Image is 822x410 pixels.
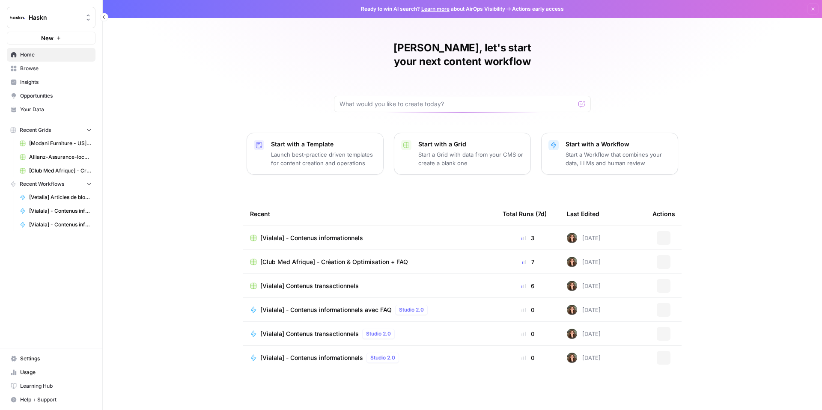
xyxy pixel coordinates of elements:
button: New [7,32,95,45]
span: [Club Med Afrique] - Création & Optimisation + FAQ [260,258,408,266]
span: Ready to win AI search? about AirOps Visibility [361,5,505,13]
img: wbc4lf7e8no3nva14b2bd9f41fnh [567,305,577,315]
span: Learning Hub [20,382,92,390]
span: Studio 2.0 [366,330,391,338]
span: [Vialala] - Contenus informationnels [29,207,92,215]
span: Studio 2.0 [399,306,424,314]
span: [Vetalia] Articles de blog - 1000 mots [29,193,92,201]
p: Start with a Grid [418,140,524,149]
a: [Club Med Afrique] - Création & Optimisation + FAQ [250,258,489,266]
img: wbc4lf7e8no3nva14b2bd9f41fnh [567,329,577,339]
span: [Vialala] - Contenus informationnels avec FAQ [260,306,392,314]
button: Recent Workflows [7,178,95,190]
span: Actions early access [512,5,564,13]
button: Recent Grids [7,124,95,137]
a: Insights [7,75,95,89]
span: Settings [20,355,92,362]
span: [Vialala] Contenus transactionnels [260,330,359,338]
button: Start with a GridStart a Grid with data from your CMS or create a blank one [394,133,531,175]
div: 0 [503,306,553,314]
a: [Vialala] Contenus transactionnels [250,282,489,290]
a: [Vialala] Contenus transactionnelsStudio 2.0 [250,329,489,339]
span: [Vialala] - Contenus informationnels [260,234,363,242]
div: Recent [250,202,489,226]
div: 0 [503,330,553,338]
a: Allianz-Assurance-local v2 Grid [16,150,95,164]
div: [DATE] [567,281,601,291]
span: Your Data [20,106,92,113]
div: Last Edited [567,202,599,226]
a: [Vialala] - Contenus informationnels avec FAQ [16,218,95,232]
span: Usage [20,368,92,376]
a: Home [7,48,95,62]
a: [Vialala] - Contenus informationnels [16,204,95,218]
a: [Club Med Afrique] - Création & Optimisation + FAQ [16,164,95,178]
a: [Modani Furniture - US] Pages catégories - 1000 mots [16,137,95,150]
div: 6 [503,282,553,290]
div: [DATE] [567,257,601,267]
img: Haskn Logo [10,10,25,25]
span: [Vialala] Contenus transactionnels [260,282,359,290]
span: Help + Support [20,396,92,404]
h1: [PERSON_NAME], let's start your next content workflow [334,41,591,68]
a: Learn more [421,6,450,12]
span: Home [20,51,92,59]
input: What would you like to create today? [340,100,575,108]
span: Allianz-Assurance-local v2 Grid [29,153,92,161]
span: [Vialala] - Contenus informationnels [260,354,363,362]
img: wbc4lf7e8no3nva14b2bd9f41fnh [567,257,577,267]
span: Recent Grids [20,126,51,134]
a: Opportunities [7,89,95,103]
img: wbc4lf7e8no3nva14b2bd9f41fnh [567,353,577,363]
button: Help + Support [7,393,95,407]
img: wbc4lf7e8no3nva14b2bd9f41fnh [567,281,577,291]
a: Browse [7,62,95,75]
span: Insights [20,78,92,86]
span: [Club Med Afrique] - Création & Optimisation + FAQ [29,167,92,175]
span: [Modani Furniture - US] Pages catégories - 1000 mots [29,140,92,147]
p: Start with a Template [271,140,376,149]
span: Studio 2.0 [370,354,395,362]
p: Start a Grid with data from your CMS or create a blank one [418,150,524,167]
p: Start with a Workflow [566,140,671,149]
span: Opportunities [20,92,92,100]
button: Workspace: Haskn [7,7,95,28]
a: [Vialala] - Contenus informationnelsStudio 2.0 [250,353,489,363]
span: Browse [20,65,92,72]
a: Learning Hub [7,379,95,393]
div: 0 [503,354,553,362]
a: Your Data [7,103,95,116]
button: Start with a TemplateLaunch best-practice driven templates for content creation and operations [247,133,384,175]
div: 3 [503,234,553,242]
div: [DATE] [567,305,601,315]
p: Start a Workflow that combines your data, LLMs and human review [566,150,671,167]
a: Settings [7,352,95,365]
span: Recent Workflows [20,180,64,188]
span: [Vialala] - Contenus informationnels avec FAQ [29,221,92,229]
div: [DATE] [567,353,601,363]
div: [DATE] [567,329,601,339]
div: [DATE] [567,233,601,243]
div: Actions [652,202,675,226]
a: [Vialala] - Contenus informationnels avec FAQStudio 2.0 [250,305,489,315]
a: Usage [7,365,95,379]
button: Start with a WorkflowStart a Workflow that combines your data, LLMs and human review [541,133,678,175]
img: wbc4lf7e8no3nva14b2bd9f41fnh [567,233,577,243]
p: Launch best-practice driven templates for content creation and operations [271,150,376,167]
div: Total Runs (7d) [503,202,547,226]
span: New [41,34,54,42]
a: [Vetalia] Articles de blog - 1000 mots [16,190,95,204]
span: Haskn [29,13,80,22]
div: 7 [503,258,553,266]
a: [Vialala] - Contenus informationnels [250,234,489,242]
